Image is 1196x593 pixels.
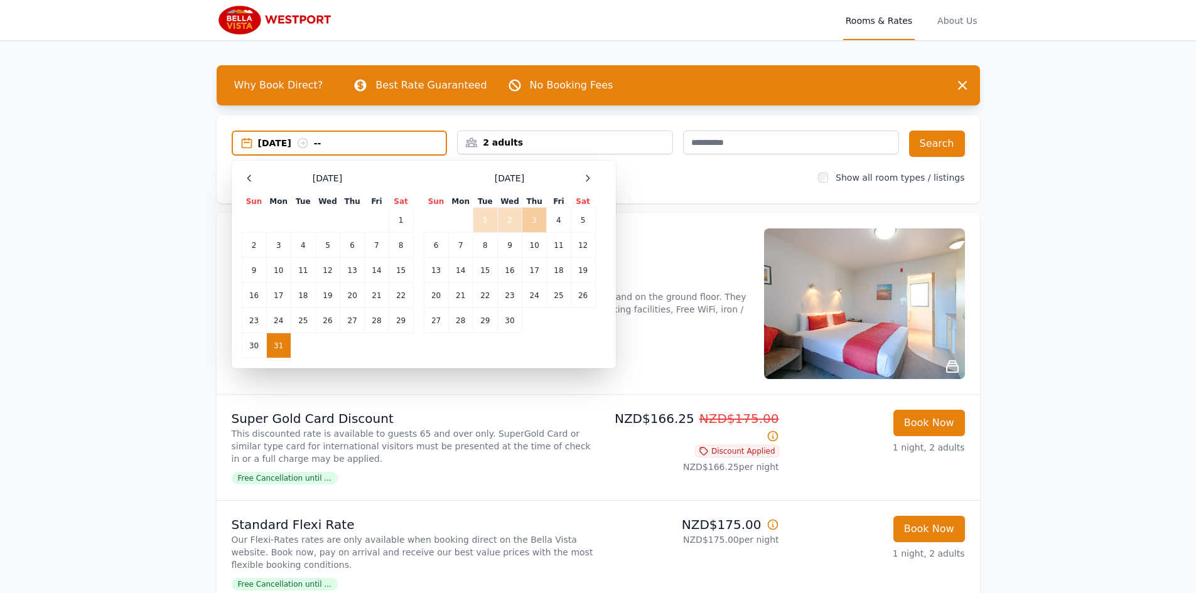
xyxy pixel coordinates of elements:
div: [DATE] -- [258,137,446,149]
td: 1 [389,208,413,233]
td: 17 [522,258,547,283]
td: 18 [547,258,571,283]
th: Tue [473,196,497,208]
p: 1 night, 2 adults [789,547,965,560]
td: 30 [242,333,266,358]
td: 14 [448,258,473,283]
td: 16 [242,283,266,308]
p: Super Gold Card Discount [232,410,593,427]
td: 22 [473,283,497,308]
td: 9 [242,258,266,283]
td: 19 [571,258,595,283]
td: 13 [340,258,365,283]
td: 24 [522,283,547,308]
td: 26 [571,283,595,308]
td: 3 [266,233,291,258]
th: Thu [340,196,365,208]
td: 16 [497,258,522,283]
p: NZD$166.25 per night [603,461,779,473]
td: 30 [497,308,522,333]
td: 29 [389,308,413,333]
button: Book Now [893,410,965,436]
td: 15 [389,258,413,283]
td: 2 [497,208,522,233]
th: Sun [424,196,448,208]
span: [DATE] [313,172,342,184]
td: 13 [424,258,448,283]
td: 9 [497,233,522,258]
td: 22 [389,283,413,308]
th: Sun [242,196,266,208]
td: 6 [340,233,365,258]
th: Wed [315,196,340,208]
td: 21 [365,283,389,308]
td: 23 [242,308,266,333]
td: 5 [315,233,340,258]
div: 2 adults [458,136,672,149]
p: 1 night, 2 adults [789,441,965,454]
td: 5 [571,208,595,233]
td: 28 [365,308,389,333]
th: Tue [291,196,315,208]
p: NZD$175.00 per night [603,533,779,546]
p: Our Flexi-Rates rates are only available when booking direct on the Bella Vista website. Book now... [232,533,593,571]
img: Bella Vista Westport [217,5,337,35]
td: 25 [547,283,571,308]
td: 23 [497,283,522,308]
th: Mon [448,196,473,208]
td: 28 [448,308,473,333]
td: 15 [473,258,497,283]
p: This discounted rate is available to guests 65 and over only. SuperGold Card or similar type card... [232,427,593,465]
td: 3 [522,208,547,233]
label: Show all room types / listings [836,173,964,183]
td: 24 [266,308,291,333]
td: 17 [266,283,291,308]
td: 31 [266,333,291,358]
p: NZD$175.00 [603,516,779,533]
span: Discount Applied [695,445,779,457]
td: 14 [365,258,389,283]
th: Sat [389,196,413,208]
p: No Booking Fees [530,78,613,93]
td: 4 [291,233,315,258]
p: Best Rate Guaranteed [375,78,487,93]
th: Fri [365,196,389,208]
td: 11 [291,258,315,283]
td: 27 [340,308,365,333]
span: Free Cancellation until ... [232,578,338,590]
td: 8 [389,233,413,258]
td: 2 [242,233,266,258]
td: 4 [547,208,571,233]
td: 7 [448,233,473,258]
td: 6 [424,233,448,258]
p: NZD$166.25 [603,410,779,445]
th: Fri [547,196,571,208]
span: NZD$175.00 [699,411,779,426]
td: 19 [315,283,340,308]
td: 12 [571,233,595,258]
td: 10 [522,233,547,258]
th: Wed [497,196,522,208]
td: 20 [424,283,448,308]
td: 18 [291,283,315,308]
th: Mon [266,196,291,208]
td: 11 [547,233,571,258]
td: 21 [448,283,473,308]
td: 12 [315,258,340,283]
button: Search [909,131,965,157]
td: 26 [315,308,340,333]
th: Sat [571,196,595,208]
span: Why Book Direct? [224,73,333,98]
span: [DATE] [495,172,524,184]
td: 25 [291,308,315,333]
p: Standard Flexi Rate [232,516,593,533]
td: 1 [473,208,497,233]
th: Thu [522,196,547,208]
td: 10 [266,258,291,283]
td: 7 [365,233,389,258]
span: Free Cancellation until ... [232,472,338,484]
td: 8 [473,233,497,258]
td: 29 [473,308,497,333]
button: Book Now [893,516,965,542]
td: 20 [340,283,365,308]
